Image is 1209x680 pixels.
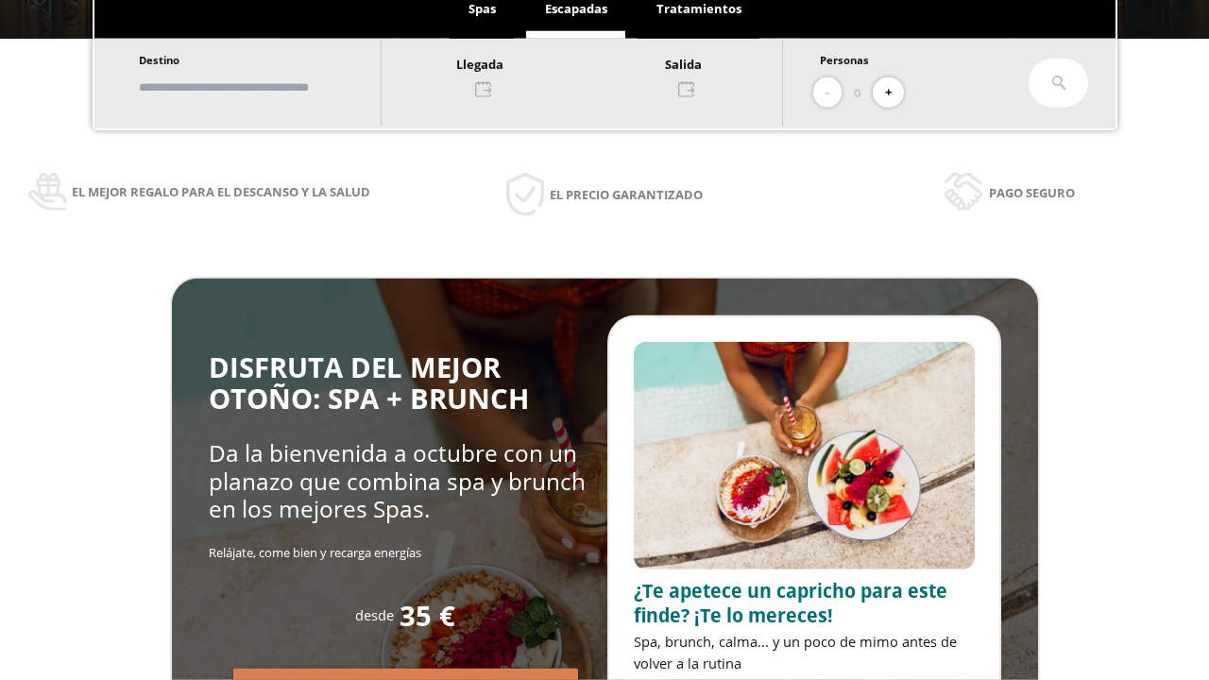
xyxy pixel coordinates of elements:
span: Spa, brunch, calma... y un poco de mimo antes de volver a la rutina [634,632,957,672]
span: El mejor regalo para el descanso y la salud [72,181,370,202]
span: desde [355,605,394,624]
button: - [813,77,842,109]
span: Pago seguro [989,182,1075,203]
span: Da la bienvenida a octubre con un planazo que combina spa y brunch en los mejores Spas. [209,437,586,524]
span: Relájate, come bien y recarga energías [209,544,421,561]
span: Destino [139,53,179,67]
img: promo-sprunch.ElVl7oUD.webp [634,342,975,569]
span: 35 € [400,601,455,632]
span: El precio garantizado [550,184,703,205]
span: Personas [820,53,869,67]
span: DISFRUTA DEL MEJOR OTOÑO: SPA + BRUNCH [209,348,529,417]
button: + [873,77,904,109]
span: ¿Te apetece un capricho para este finde? ¡Te lo mereces! [634,578,947,628]
span: 0 [854,82,860,103]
